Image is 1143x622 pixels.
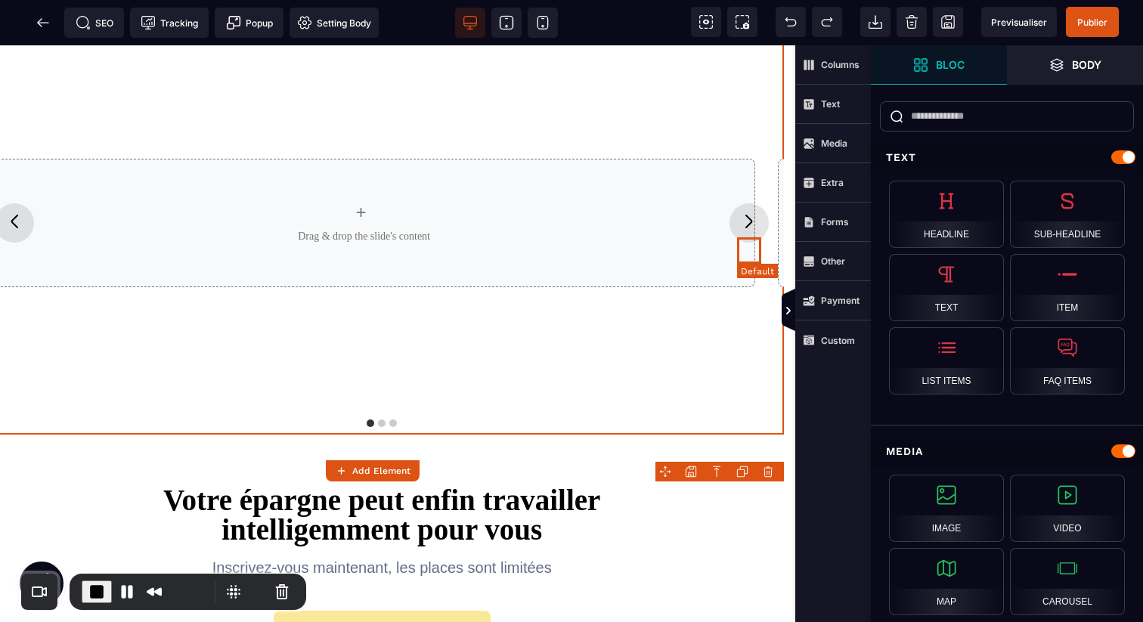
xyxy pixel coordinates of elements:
[821,98,840,110] strong: Text
[871,45,1007,85] span: Open Blocks
[274,565,491,618] button: Je réserve ma place gratuite
[936,59,965,70] strong: Bloc
[691,7,721,37] span: View components
[821,335,855,346] strong: Custom
[1010,548,1125,615] div: Carousel
[727,7,757,37] span: Screenshot
[821,255,845,267] strong: Other
[1010,327,1125,395] div: FAQ Items
[141,15,198,30] span: Tracking
[821,138,847,149] strong: Media
[1077,17,1107,28] span: Publier
[1010,475,1125,542] div: Video
[76,15,113,30] span: SEO
[91,512,672,533] p: Inscrivez-vous maintenant, les places sont limitées
[821,177,844,188] strong: Extra
[871,438,1143,466] div: Media
[1072,59,1101,70] strong: Body
[1007,45,1143,85] span: Open Layer Manager
[889,181,1004,248] div: Headline
[821,59,860,70] strong: Columns
[729,158,769,197] button: Next slide
[821,295,860,306] strong: Payment
[871,144,1143,172] div: Text
[889,475,1004,542] div: Image
[1010,181,1125,248] div: Sub-Headline
[352,466,410,476] strong: Add Element
[297,15,371,30] span: Setting Body
[889,327,1004,395] div: List Items
[226,15,273,30] span: Popup
[981,7,1057,37] span: Preview
[821,216,849,227] strong: Forms
[1010,254,1125,321] div: Item
[889,548,1004,615] div: Map
[889,254,1004,321] div: Text
[326,460,420,481] button: Add Element
[991,17,1047,28] span: Previsualiser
